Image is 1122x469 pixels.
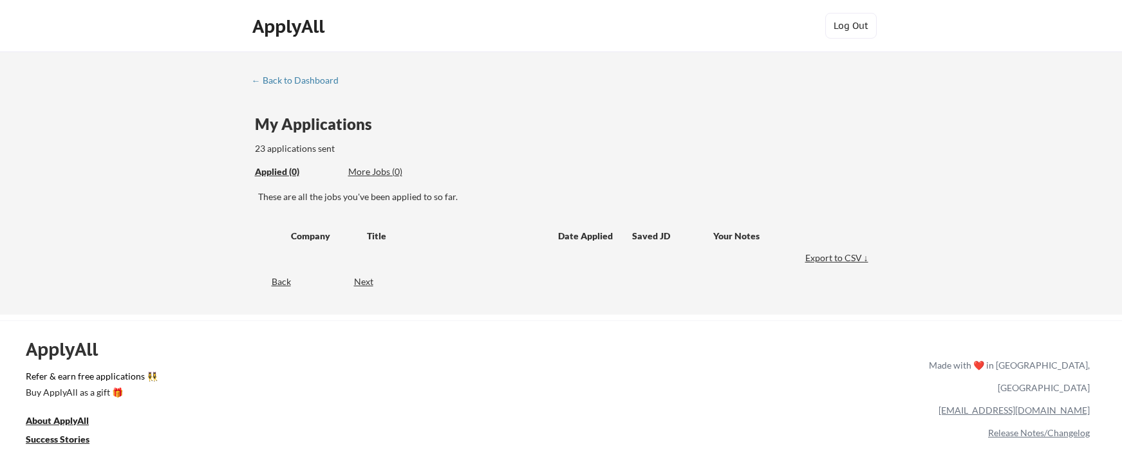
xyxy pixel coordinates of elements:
[258,190,872,203] div: These are all the jobs you've been applied to so far.
[558,230,615,243] div: Date Applied
[632,224,713,247] div: Saved JD
[255,116,382,132] div: My Applications
[26,338,113,360] div: ApplyAll
[26,385,154,401] a: Buy ApplyAll as a gift 🎁
[26,432,107,448] a: Success Stories
[255,165,339,178] div: Applied (0)
[255,142,504,155] div: 23 applications sent
[252,15,328,37] div: ApplyAll
[252,75,348,88] a: ← Back to Dashboard
[713,230,860,243] div: Your Notes
[367,230,546,243] div: Title
[924,354,1090,399] div: Made with ❤️ in [GEOGRAPHIC_DATA], [GEOGRAPHIC_DATA]
[825,13,877,39] button: Log Out
[26,372,660,385] a: Refer & earn free applications 👯‍♀️
[988,427,1090,438] a: Release Notes/Changelog
[252,275,291,288] div: Back
[348,165,443,179] div: These are job applications we think you'd be a good fit for, but couldn't apply you to automatica...
[939,405,1090,416] a: [EMAIL_ADDRESS][DOMAIN_NAME]
[26,388,154,397] div: Buy ApplyAll as a gift 🎁
[255,165,339,179] div: These are all the jobs you've been applied to so far.
[291,230,355,243] div: Company
[805,252,872,264] div: Export to CSV ↓
[26,415,89,426] u: About ApplyAll
[26,434,89,445] u: Success Stories
[252,76,348,85] div: ← Back to Dashboard
[26,414,107,430] a: About ApplyAll
[348,165,443,178] div: More Jobs (0)
[354,275,388,288] div: Next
